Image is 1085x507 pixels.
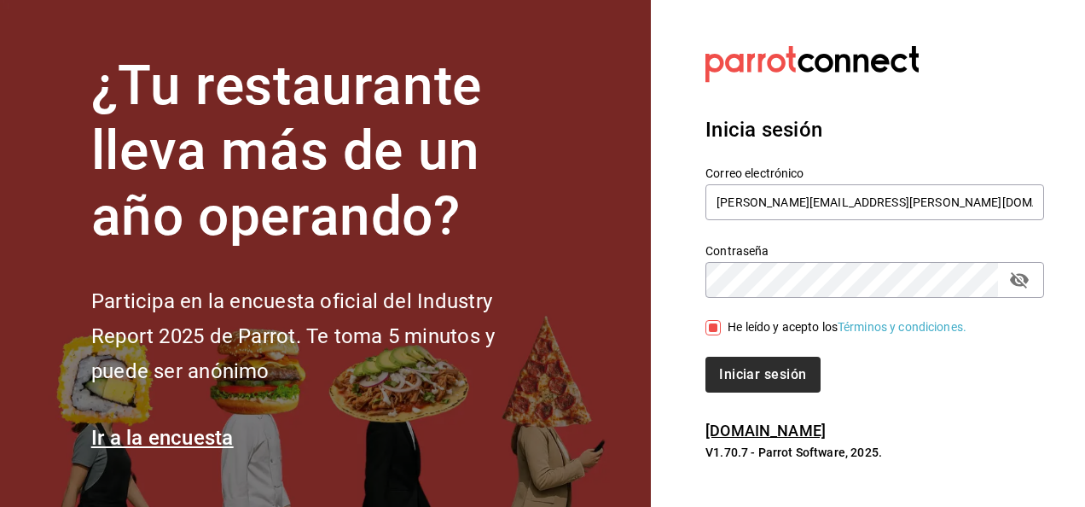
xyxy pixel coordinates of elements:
[705,357,820,393] button: Iniciar sesión
[705,444,1044,461] p: V1.70.7 - Parrot Software, 2025.
[91,426,234,450] a: Ir a la encuesta
[705,114,1044,145] h3: Inicia sesión
[838,320,966,334] a: Términos y condiciones.
[91,54,552,250] h1: ¿Tu restaurante lleva más de un año operando?
[705,166,1044,178] label: Correo electrónico
[91,284,552,388] h2: Participa en la encuesta oficial del Industry Report 2025 de Parrot. Te toma 5 minutos y puede se...
[728,318,966,336] div: He leído y acepto los
[1005,265,1034,294] button: passwordField
[705,184,1044,220] input: Ingresa tu correo electrónico
[705,422,826,440] a: [DOMAIN_NAME]
[705,244,1044,256] label: Contraseña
